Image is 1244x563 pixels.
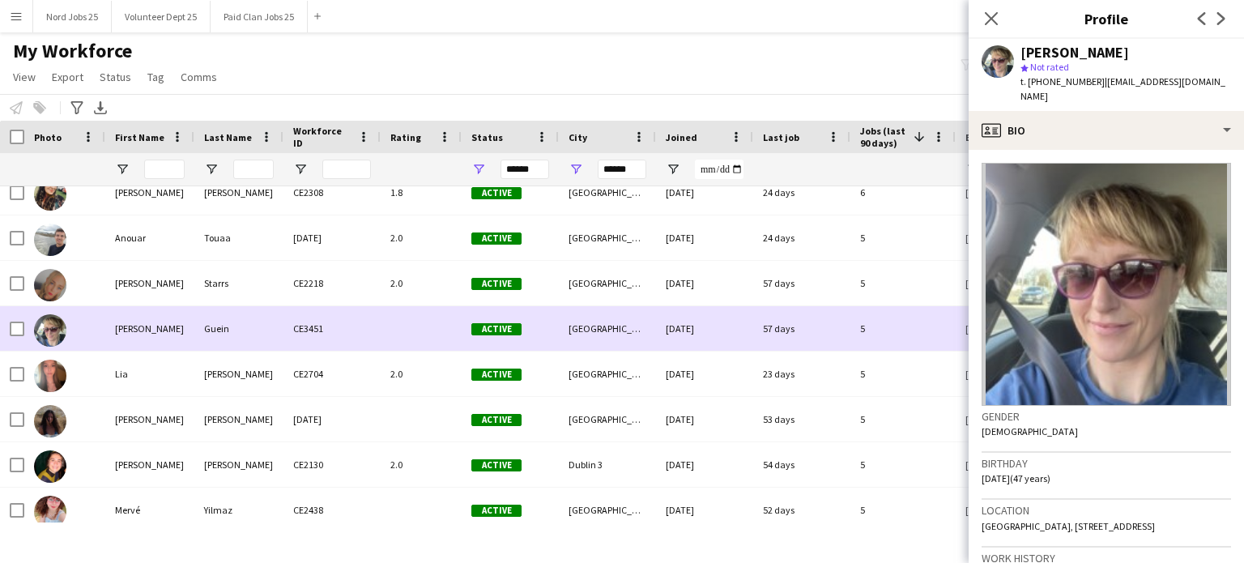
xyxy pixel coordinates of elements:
[982,425,1078,437] span: [DEMOGRAPHIC_DATA]
[381,261,462,305] div: 2.0
[753,306,850,351] div: 57 days
[982,503,1231,518] h3: Location
[969,111,1244,150] div: Bio
[283,488,381,532] div: CE2438
[559,306,656,351] div: [GEOGRAPHIC_DATA]
[471,278,522,290] span: Active
[381,170,462,215] div: 1.8
[105,170,194,215] div: [PERSON_NAME]
[559,488,656,532] div: [GEOGRAPHIC_DATA] 9
[34,314,66,347] img: Jenny Guein
[112,1,211,32] button: Volunteer Dept 25
[105,397,194,441] div: [PERSON_NAME]
[283,442,381,487] div: CE2130
[471,459,522,471] span: Active
[569,131,587,143] span: City
[381,352,462,396] div: 2.0
[293,162,308,177] button: Open Filter Menu
[34,496,66,528] img: Mervé Yilmaz
[656,488,753,532] div: [DATE]
[194,352,283,396] div: [PERSON_NAME]
[850,488,956,532] div: 5
[471,131,503,143] span: Status
[283,352,381,396] div: CE2704
[850,261,956,305] div: 5
[141,66,171,87] a: Tag
[390,131,421,143] span: Rating
[982,163,1231,406] img: Crew avatar or photo
[501,160,549,179] input: Status Filter Input
[194,397,283,441] div: [PERSON_NAME]
[860,125,907,149] span: Jobs (last 90 days)
[850,352,956,396] div: 5
[753,397,850,441] div: 53 days
[13,39,132,63] span: My Workforce
[753,215,850,260] div: 24 days
[559,397,656,441] div: [GEOGRAPHIC_DATA]
[34,405,66,437] img: Linda Lisanti
[1030,61,1069,73] span: Not rated
[763,131,799,143] span: Last job
[559,352,656,396] div: [GEOGRAPHIC_DATA] 15
[194,442,283,487] div: [PERSON_NAME]
[322,160,371,179] input: Workforce ID Filter Input
[471,369,522,381] span: Active
[471,187,522,199] span: Active
[100,70,131,84] span: Status
[115,131,164,143] span: First Name
[105,488,194,532] div: Mervé
[105,352,194,396] div: Lia
[105,442,194,487] div: [PERSON_NAME]
[1020,75,1105,87] span: t. [PHONE_NUMBER]
[753,442,850,487] div: 54 days
[982,520,1155,532] span: [GEOGRAPHIC_DATA], [STREET_ADDRESS]
[753,488,850,532] div: 52 days
[233,160,274,179] input: Last Name Filter Input
[283,170,381,215] div: CE2308
[753,170,850,215] div: 24 days
[13,70,36,84] span: View
[194,306,283,351] div: Guein
[666,162,680,177] button: Open Filter Menu
[194,488,283,532] div: Yilmaz
[34,269,66,301] img: Cheryl Starrs
[147,70,164,84] span: Tag
[850,215,956,260] div: 5
[34,450,66,483] img: Martha Delaney
[656,352,753,396] div: [DATE]
[181,70,217,84] span: Comms
[52,70,83,84] span: Export
[850,306,956,351] div: 5
[174,66,224,87] a: Comms
[283,397,381,441] div: [DATE]
[1020,75,1225,102] span: | [EMAIL_ADDRESS][DOMAIN_NAME]
[982,409,1231,424] h3: Gender
[211,1,308,32] button: Paid Clan Jobs 25
[666,131,697,143] span: Joined
[34,131,62,143] span: Photo
[194,261,283,305] div: Starrs
[850,170,956,215] div: 6
[471,232,522,245] span: Active
[105,306,194,351] div: [PERSON_NAME]
[471,162,486,177] button: Open Filter Menu
[67,98,87,117] app-action-btn: Advanced filters
[471,505,522,517] span: Active
[115,162,130,177] button: Open Filter Menu
[965,162,980,177] button: Open Filter Menu
[656,170,753,215] div: [DATE]
[656,397,753,441] div: [DATE]
[204,131,252,143] span: Last Name
[753,352,850,396] div: 23 days
[695,160,743,179] input: Joined Filter Input
[1020,45,1129,60] div: [PERSON_NAME]
[471,414,522,426] span: Active
[283,306,381,351] div: CE3451
[381,215,462,260] div: 2.0
[656,215,753,260] div: [DATE]
[969,8,1244,29] h3: Profile
[33,1,112,32] button: Nord Jobs 25
[850,442,956,487] div: 5
[559,442,656,487] div: Dublin 3
[105,215,194,260] div: Anouar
